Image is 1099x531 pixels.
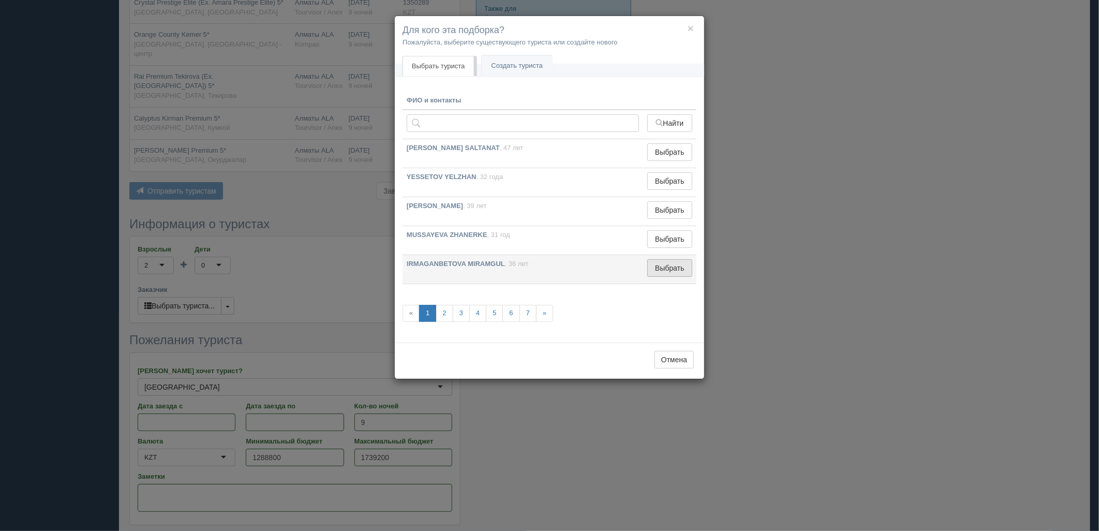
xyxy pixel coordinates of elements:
span: , 47 лет [500,144,524,152]
a: » [536,305,553,322]
button: Выбрать [647,172,692,190]
h4: Для кого эта подборка? [403,24,696,37]
a: Создать туриста [482,55,552,77]
button: × [688,23,694,34]
span: , 39 лет [463,202,487,210]
b: MUSSAYEVA ZHANERKE [407,231,487,239]
a: 7 [519,305,537,322]
a: 6 [502,305,519,322]
a: 3 [453,305,470,322]
span: , 36 лет [505,260,529,268]
button: Выбрать [647,259,692,277]
a: 2 [436,305,453,322]
a: 4 [469,305,486,322]
a: 1 [419,305,436,322]
button: Выбрать [647,230,692,248]
p: Пожалуйста, выберите существующего туриста или создайте нового [403,37,696,47]
button: Выбрать [647,201,692,219]
b: IRMAGANBETOVA MIRAMGUL [407,260,505,268]
button: Найти [647,114,692,132]
span: , 32 года [477,173,503,181]
b: [PERSON_NAME] SALTANAT [407,144,500,152]
b: YESSETOV YELZHAN [407,173,477,181]
a: Выбрать туриста [403,56,474,77]
button: Отмена [655,351,694,368]
button: Выбрать [647,143,692,161]
span: , 31 год [487,231,510,239]
th: ФИО и контакты [403,92,643,110]
span: « [403,305,420,322]
input: Поиск по ФИО, паспорту или контактам [407,114,639,132]
a: 5 [486,305,503,322]
b: [PERSON_NAME] [407,202,463,210]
